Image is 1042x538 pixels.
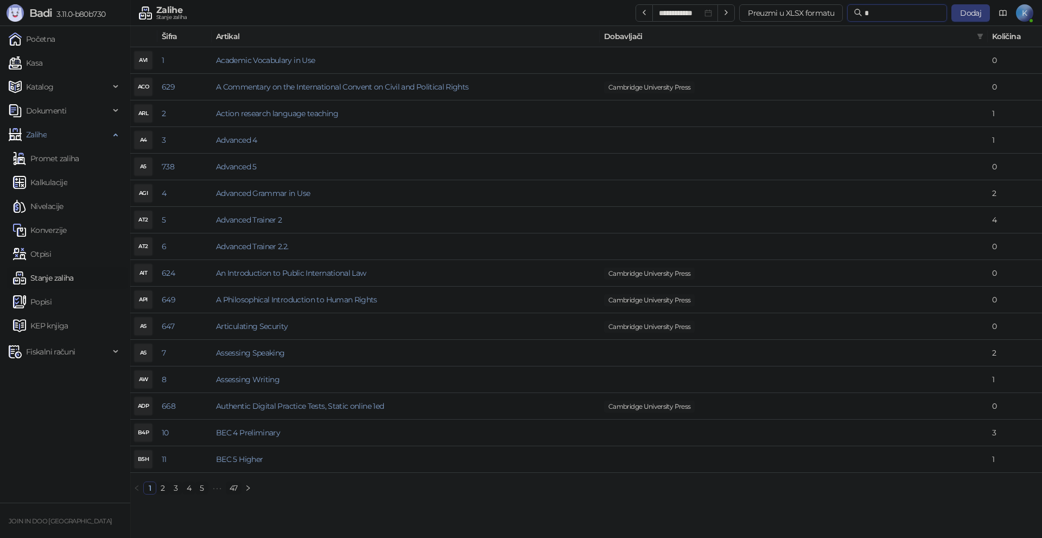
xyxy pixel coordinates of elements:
[135,344,152,362] div: AS
[26,76,54,98] span: Katalog
[212,127,600,154] td: Advanced 4
[13,148,79,169] a: Promet zaliha
[604,81,695,93] span: Cambridge University Press
[988,393,1042,420] td: 0
[29,7,52,20] span: Badi
[604,30,973,42] span: Dobavljači
[135,158,152,175] div: A5
[988,127,1042,154] td: 1
[162,135,166,145] a: 3
[242,482,255,495] button: right
[216,109,338,118] a: Action research language teaching
[216,348,284,358] a: Assessing Speaking
[988,207,1042,233] td: 4
[162,82,175,92] a: 629
[162,454,167,464] a: 11
[135,52,152,69] div: AVI
[212,180,600,207] td: Advanced Grammar in Use
[13,172,67,193] a: Kalkulacije
[988,366,1042,393] td: 1
[130,482,143,495] li: Prethodna strana
[988,100,1042,127] td: 1
[226,482,241,494] a: 47
[135,397,152,415] div: ADP
[162,375,166,384] a: 8
[162,215,166,225] a: 5
[212,287,600,313] td: A Philosophical Introduction to Human Rights
[216,268,366,278] a: An Introduction to Public International Law
[156,482,169,495] li: 2
[169,482,182,495] li: 3
[988,74,1042,100] td: 0
[212,26,600,47] th: Artikal
[212,393,600,420] td: Authentic Digital Practice Tests, Static online 1ed
[26,341,75,363] span: Fiskalni računi
[135,264,152,282] div: AIT
[212,420,600,446] td: BEC 4 Preliminary
[170,482,182,494] a: 3
[1016,4,1033,22] span: K
[739,4,843,22] button: Preuzmi u XLSX formatu
[162,242,166,251] a: 6
[988,446,1042,473] td: 1
[216,162,257,172] a: Advanced 5
[130,482,143,495] button: left
[604,321,695,333] span: Cambridge University Press
[975,28,986,45] span: filter
[212,100,600,127] td: Action research language teaching
[9,28,55,50] a: Početna
[162,348,166,358] a: 7
[216,55,315,65] a: Academic Vocabulary in Use
[13,219,67,241] a: Konverzije
[13,243,51,265] a: Otpisi
[162,268,175,278] a: 624
[143,482,156,495] li: 1
[208,482,226,495] li: Sledećih 5 Strana
[212,340,600,366] td: Assessing Speaking
[162,109,166,118] a: 2
[212,47,600,74] td: Academic Vocabulary in Use
[212,313,600,340] td: Articulating Security
[216,82,469,92] a: A Commentary on the International Convent on Civil and Political Rights
[162,428,169,438] a: 10
[183,482,195,494] a: 4
[212,207,600,233] td: Advanced Trainer 2
[604,294,695,306] span: Cambridge University Press
[135,105,152,122] div: ARL
[9,52,42,74] a: Kasa
[13,291,52,313] a: Popisi
[13,267,74,289] a: Stanje zaliha
[216,375,279,384] a: Assessing Writing
[988,180,1042,207] td: 2
[135,211,152,229] div: AT2
[134,485,140,491] span: left
[212,233,600,260] td: Advanced Trainer 2.2.
[988,313,1042,340] td: 0
[135,185,152,202] div: AGI
[135,318,152,335] div: AS
[216,188,310,198] a: Advanced Grammar in Use
[212,74,600,100] td: A Commentary on the International Convent on Civil and Political Rights
[135,371,152,388] div: AW
[216,215,282,225] a: Advanced Trainer 2
[182,482,195,495] li: 4
[988,26,1042,47] th: Količina
[135,78,152,96] div: ACO
[988,287,1042,313] td: 0
[600,26,988,47] th: Dobavljači
[157,482,169,494] a: 2
[994,4,1012,22] a: Dokumentacija
[216,242,289,251] a: Advanced Trainer 2.2.
[208,482,226,495] span: •••
[156,6,187,15] div: Zalihe
[156,15,187,20] div: Stanje zaliha
[195,482,208,495] li: 5
[988,47,1042,74] td: 0
[604,268,695,280] span: Cambridge University Press
[162,55,164,65] a: 1
[135,424,152,441] div: B4P
[135,451,152,468] div: B5H
[162,321,174,331] a: 647
[242,482,255,495] li: Sledeća strana
[977,33,983,40] span: filter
